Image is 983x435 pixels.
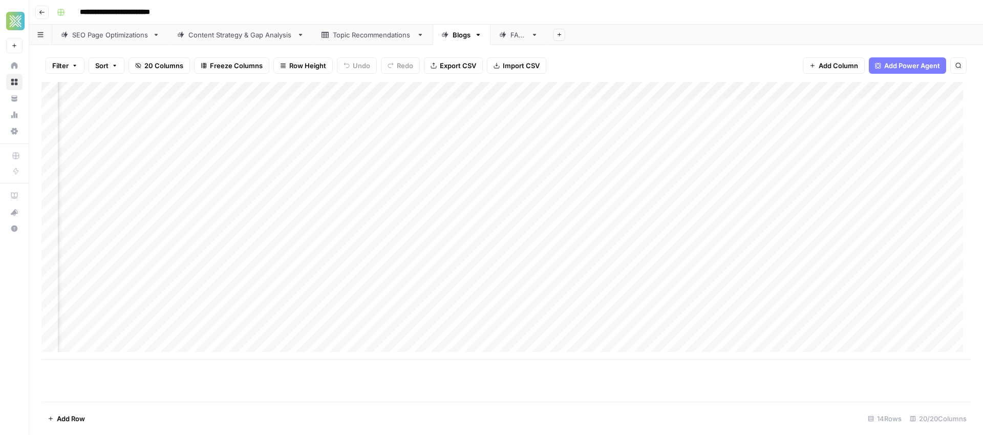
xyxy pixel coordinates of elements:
[168,25,313,45] a: Content Strategy & Gap Analysis
[313,25,433,45] a: Topic Recommendations
[381,57,420,74] button: Redo
[52,25,168,45] a: SEO Page Optimizations
[819,60,858,71] span: Add Column
[188,30,293,40] div: Content Strategy & Gap Analysis
[510,30,527,40] div: FAQs
[210,60,263,71] span: Freeze Columns
[7,204,22,220] div: What's new?
[353,60,370,71] span: Undo
[487,57,546,74] button: Import CSV
[6,8,23,34] button: Workspace: Xponent21
[397,60,413,71] span: Redo
[869,57,946,74] button: Add Power Agent
[503,60,540,71] span: Import CSV
[803,57,865,74] button: Add Column
[6,204,23,220] button: What's new?
[337,57,377,74] button: Undo
[129,57,190,74] button: 20 Columns
[89,57,124,74] button: Sort
[41,410,91,427] button: Add Row
[6,188,23,204] a: AirOps Academy
[57,413,85,424] span: Add Row
[273,57,333,74] button: Row Height
[6,220,23,237] button: Help + Support
[194,57,269,74] button: Freeze Columns
[289,60,326,71] span: Row Height
[6,107,23,123] a: Usage
[333,30,413,40] div: Topic Recommendations
[864,410,906,427] div: 14 Rows
[52,60,69,71] span: Filter
[46,57,84,74] button: Filter
[433,25,490,45] a: Blogs
[6,12,25,30] img: Xponent21 Logo
[6,57,23,74] a: Home
[6,74,23,90] a: Browse
[72,30,148,40] div: SEO Page Optimizations
[453,30,471,40] div: Blogs
[440,60,476,71] span: Export CSV
[6,90,23,107] a: Your Data
[424,57,483,74] button: Export CSV
[144,60,183,71] span: 20 Columns
[6,123,23,139] a: Settings
[884,60,940,71] span: Add Power Agent
[490,25,547,45] a: FAQs
[95,60,109,71] span: Sort
[906,410,971,427] div: 20/20 Columns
